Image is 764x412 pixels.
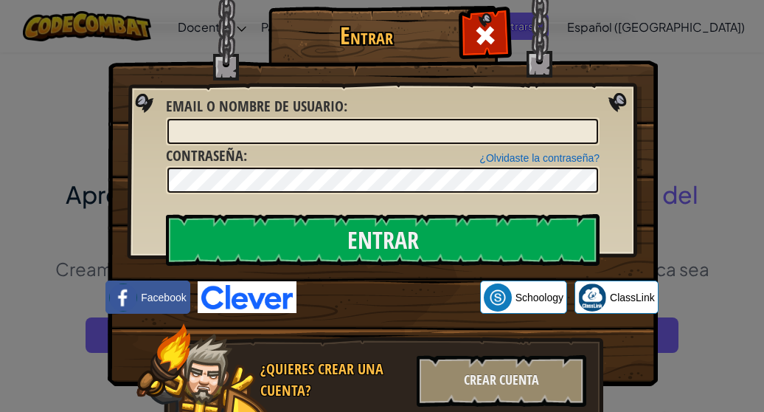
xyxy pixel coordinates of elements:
img: facebook_small.png [109,284,137,312]
input: Entrar [166,214,600,266]
span: Contraseña [166,145,243,165]
div: ¿Quieres crear una cuenta? [260,359,408,401]
iframe: Botón Iniciar sesión con Google [296,281,480,314]
div: Crear Cuenta [417,355,586,407]
label: : [166,96,347,117]
label: : [166,145,247,167]
h1: Entrar [272,23,460,49]
span: Schoology [515,290,563,305]
a: ¿Olvidaste la contraseña? [479,152,600,164]
span: ClassLink [610,290,655,305]
img: schoology.png [484,284,512,312]
img: clever-logo-blue.png [198,281,296,313]
img: classlink-logo-small.png [578,284,606,312]
span: Email o Nombre de usuario [166,96,344,116]
span: Facebook [141,290,186,305]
